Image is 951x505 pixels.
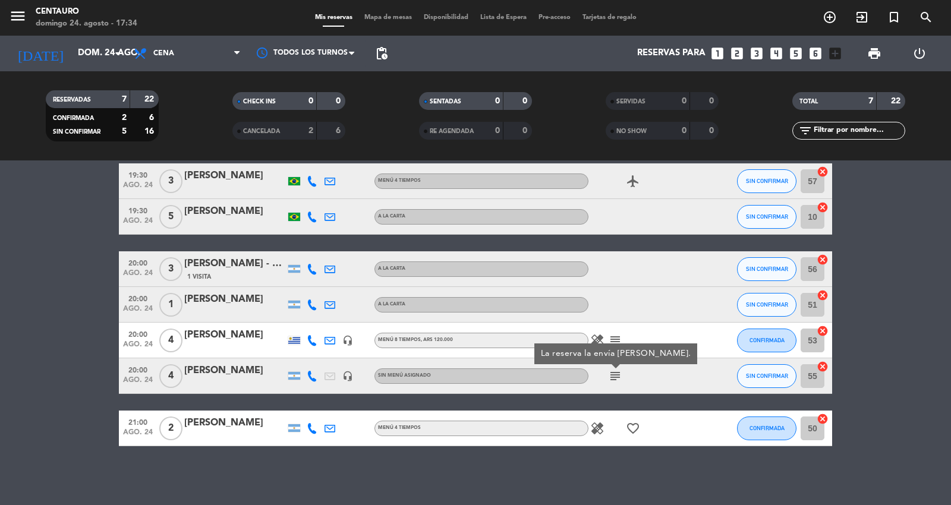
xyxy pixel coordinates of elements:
[887,10,901,24] i: turned_in_not
[817,166,829,178] i: cancel
[123,181,153,195] span: ago. 24
[823,10,837,24] i: add_circle_outline
[123,415,153,428] span: 21:00
[746,301,788,308] span: SIN CONFIRMAR
[737,169,796,193] button: SIN CONFIRMAR
[53,129,100,135] span: SIN CONFIRMAR
[750,425,785,431] span: CONFIRMADA
[309,14,358,21] span: Mis reservas
[750,337,785,343] span: CONFIRMADA
[184,204,285,219] div: [PERSON_NAME]
[36,6,137,18] div: Centauro
[729,46,745,61] i: looks_two
[421,337,453,342] span: , ARS 120.000
[159,205,182,229] span: 5
[53,97,91,103] span: RESERVADAS
[342,371,353,381] i: headset_mic
[710,46,725,61] i: looks_one
[122,95,127,103] strong: 7
[123,217,153,231] span: ago. 24
[378,337,453,342] span: MENÚ 8 TIEMPOS
[495,127,500,135] strong: 0
[855,10,869,24] i: exit_to_app
[495,97,500,105] strong: 0
[123,305,153,318] span: ago. 24
[184,327,285,343] div: [PERSON_NAME]
[827,46,843,61] i: add_box
[746,178,788,184] span: SIN CONFIRMAR
[817,413,829,425] i: cancel
[159,416,182,440] span: 2
[919,10,933,24] i: search
[308,97,313,105] strong: 0
[746,213,788,220] span: SIN CONFIRMAR
[522,97,530,105] strong: 0
[608,333,622,348] i: subject
[626,174,640,188] i: airplanemode_active
[9,40,72,67] i: [DATE]
[358,14,418,21] span: Mapa de mesas
[159,257,182,281] span: 3
[709,127,716,135] strong: 0
[808,46,823,61] i: looks_6
[749,46,764,61] i: looks_3
[608,369,622,383] i: subject
[122,127,127,135] strong: 5
[9,7,27,29] button: menu
[184,292,285,307] div: [PERSON_NAME]
[53,115,94,121] span: CONFIRMADA
[577,14,643,21] span: Tarjetas de regalo
[308,127,313,135] strong: 2
[788,46,804,61] i: looks_5
[159,329,182,352] span: 4
[817,361,829,373] i: cancel
[737,329,796,352] button: CONFIRMADA
[123,168,153,181] span: 19:30
[378,302,405,307] span: A LA CARTA
[799,99,818,105] span: TOTAL
[336,97,343,105] strong: 0
[123,291,153,305] span: 20:00
[430,99,461,105] span: SENTADAS
[187,272,211,282] span: 1 Visita
[746,266,788,272] span: SIN CONFIRMAR
[533,14,577,21] span: Pre-acceso
[817,325,829,337] i: cancel
[798,124,813,138] i: filter_list
[122,113,127,122] strong: 2
[590,333,604,348] i: healing
[123,376,153,390] span: ago. 24
[378,178,421,183] span: MENÚ 4 TIEMPOS
[868,97,873,105] strong: 7
[769,46,784,61] i: looks_4
[123,255,153,269] span: 20:00
[123,428,153,442] span: ago. 24
[159,293,182,317] span: 1
[737,364,796,388] button: SIN CONFIRMAR
[342,335,353,346] i: headset_mic
[123,362,153,376] span: 20:00
[891,97,903,105] strong: 22
[737,257,796,281] button: SIN CONFIRMAR
[123,340,153,354] span: ago. 24
[682,97,687,105] strong: 0
[374,46,389,61] span: pending_actions
[867,46,881,61] span: print
[378,373,431,378] span: Sin menú asignado
[637,48,706,59] span: Reservas para
[184,415,285,431] div: [PERSON_NAME]
[184,363,285,378] div: [PERSON_NAME]
[541,348,691,360] div: La reserva la envía [PERSON_NAME].
[912,46,927,61] i: power_settings_new
[378,214,405,219] span: A LA CARTA
[737,293,796,317] button: SIN CONFIRMAR
[746,373,788,379] span: SIN CONFIRMAR
[159,364,182,388] span: 4
[817,254,829,266] i: cancel
[36,18,137,30] div: domingo 24. agosto - 17:34
[682,127,687,135] strong: 0
[243,99,276,105] span: CHECK INS
[737,416,796,440] button: CONFIRMADA
[184,168,285,184] div: [PERSON_NAME]
[123,327,153,340] span: 20:00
